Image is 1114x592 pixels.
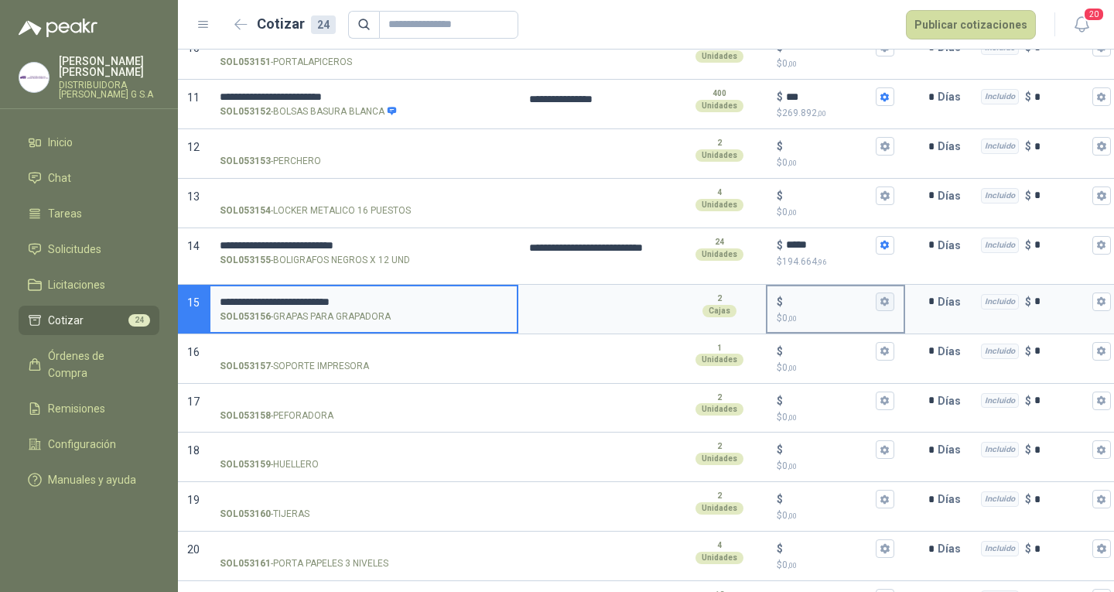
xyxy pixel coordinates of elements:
span: Manuales y ayuda [48,471,136,488]
p: Días [938,434,967,465]
input: $$0,00 [786,444,873,456]
p: - BOLIGRAFOS NEGROS X 12 UND [220,253,410,268]
input: $$0,00 [786,543,873,555]
span: ,00 [788,364,797,372]
button: Incluido $ [1092,539,1111,558]
input: Incluido $ [1034,141,1089,152]
p: $ [777,508,894,523]
button: $$0,00 [876,342,894,361]
p: - HUELLERO [220,457,319,472]
div: Unidades [695,403,743,416]
div: Unidades [695,552,743,564]
button: Publicar cotizaciones [906,10,1036,39]
span: 24 [128,314,150,327]
strong: SOL053151 [220,55,271,70]
div: Unidades [695,199,743,211]
input: $$0,00 [786,190,873,201]
strong: SOL053153 [220,154,271,169]
p: 24 [715,236,724,248]
strong: SOL053161 [220,556,271,571]
span: ,00 [788,512,797,520]
input: $$0,00 [786,345,873,357]
div: Incluido [981,238,1019,253]
input: $$0,00 [786,494,873,505]
p: $ [777,138,783,155]
span: 17 [187,395,200,408]
button: Incluido $ [1092,236,1111,255]
h2: Cotizar [257,13,336,35]
p: Días [938,533,967,564]
img: Company Logo [19,63,49,92]
button: $$0,00 [876,392,894,410]
span: ,00 [788,413,797,422]
input: SOL053158-PEFORADORA [220,395,507,407]
span: 12 [187,141,200,153]
p: Días [938,230,967,261]
p: Días [938,81,967,112]
span: 0 [782,313,797,323]
input: SOL053156-GRAPAS PARA GRAPADORA [220,296,507,308]
button: $$0,00 [876,440,894,459]
p: $ [777,255,894,269]
span: 15 [187,296,200,309]
input: SOL053161-PORTA PAPELES 3 NIVELES [220,543,507,555]
p: 2 [717,137,722,149]
input: $$269.892,00 [786,91,873,103]
input: Incluido $ [1034,91,1089,103]
span: Tareas [48,205,82,222]
input: Incluido $ [1034,444,1089,456]
p: $ [777,311,894,326]
input: SOL053157-SOPORTE IMPRESORA [220,346,507,358]
p: $ [1025,441,1031,458]
a: Remisiones [19,394,159,423]
p: $ [1025,540,1031,557]
p: $ [777,361,894,375]
p: 400 [712,87,726,100]
input: $$0,00 [786,296,873,307]
p: $ [777,491,783,508]
input: Incluido $ [1034,543,1089,555]
button: Incluido $ [1092,87,1111,106]
p: - PORTALAPICEROS [220,55,352,70]
button: $$0,00 [876,490,894,508]
span: 20 [1083,7,1105,22]
span: 0 [782,362,797,373]
div: Unidades [695,453,743,465]
button: Incluido $ [1092,392,1111,410]
p: $ [1025,187,1031,204]
button: Incluido $ [1092,186,1111,205]
span: Solicitudes [48,241,101,258]
button: $$269.892,00 [876,87,894,106]
p: - SOPORTE IMPRESORA [220,359,369,374]
span: ,00 [788,159,797,167]
strong: SOL053156 [220,310,271,324]
span: 269.892 [782,108,826,118]
strong: SOL053154 [220,204,271,218]
span: 13 [187,190,200,203]
p: 4 [717,186,722,199]
p: - TIJERAS [220,507,309,522]
p: [PERSON_NAME] [PERSON_NAME] [59,56,159,77]
div: Incluido [981,442,1019,457]
span: Órdenes de Compra [48,347,145,382]
div: Unidades [695,248,743,261]
p: - PEFORADORA [220,409,333,423]
div: Unidades [695,502,743,515]
p: Días [938,484,967,515]
span: 18 [187,444,200,457]
span: ,96 [817,258,826,266]
a: Órdenes de Compra [19,341,159,388]
div: Unidades [695,100,743,112]
strong: SOL053157 [220,359,271,374]
input: SOL053159-HUELLERO [220,444,507,456]
a: Inicio [19,128,159,157]
p: $ [777,156,894,170]
button: 20 [1068,11,1095,39]
div: Incluido [981,188,1019,204]
button: Incluido $ [1092,293,1111,311]
p: $ [777,410,894,425]
span: 20 [187,543,200,556]
span: Licitaciones [48,276,105,293]
button: $$0,00 [876,539,894,558]
span: 16 [187,346,200,358]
